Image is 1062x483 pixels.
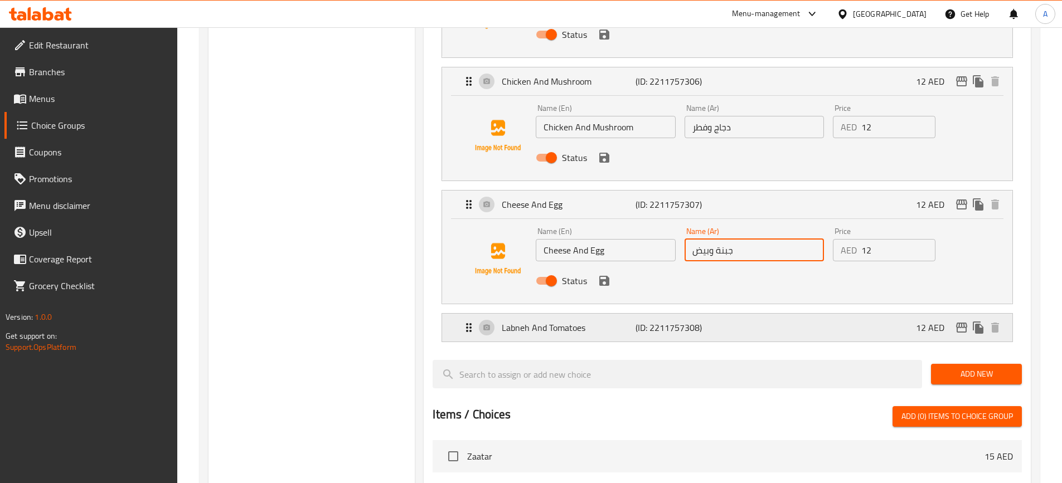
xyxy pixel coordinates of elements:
span: Branches [29,65,168,79]
span: Grocery Checklist [29,279,168,292]
span: Version: [6,310,33,324]
input: Enter name Ar [685,239,824,261]
button: save [596,26,613,43]
button: save [596,149,613,166]
button: duplicate [970,196,987,213]
input: Enter name Ar [685,116,824,138]
li: ExpandCheese And EggName (En)Name (Ar)PriceAEDStatussave [433,186,1022,309]
span: Menu disclaimer [29,199,168,212]
img: Cheese And Egg [462,223,534,295]
p: AED [841,120,857,134]
a: Grocery Checklist [4,272,177,299]
span: Edit Restaurant [29,38,168,52]
button: delete [987,319,1003,336]
a: Choice Groups [4,112,177,139]
div: Expand [442,314,1012,341]
p: Cheese And Egg [502,198,635,211]
input: search [433,360,922,388]
span: Zaatar [467,450,985,463]
button: edit [953,73,970,90]
button: duplicate [970,73,987,90]
input: Please enter price [861,239,935,261]
p: 12 AED [916,75,953,88]
span: 1.0.0 [35,310,52,324]
button: duplicate [970,319,987,336]
span: Choice Groups [31,119,168,132]
span: Coverage Report [29,252,168,266]
li: ExpandChicken And Mushroom Name (En)Name (Ar)PriceAEDStatussave [433,62,1022,186]
span: Add New [940,367,1013,381]
li: Expand [433,309,1022,347]
span: Coupons [29,145,168,159]
button: Add (0) items to choice group [893,406,1022,427]
button: Add New [931,364,1022,384]
a: Branches [4,58,177,85]
span: Promotions [29,172,168,186]
input: Please enter price [861,116,935,138]
h2: Items / Choices [433,406,511,423]
button: delete [987,196,1003,213]
div: Expand [442,67,1012,95]
div: [GEOGRAPHIC_DATA] [853,8,927,20]
p: (ID: 2211757307) [636,198,725,211]
span: Status [562,28,587,41]
div: Menu-management [732,7,801,21]
p: (ID: 2211757308) [636,321,725,334]
a: Coverage Report [4,246,177,272]
a: Support.OpsPlatform [6,340,76,354]
p: Chicken And Mushroom [502,75,635,88]
a: Edit Restaurant [4,32,177,58]
span: Select choice [442,445,465,468]
input: Enter name En [536,239,675,261]
p: 15 AED [985,450,1013,463]
a: Menus [4,85,177,112]
p: 12 AED [916,321,953,334]
span: Add (0) items to choice group [901,409,1013,423]
p: 12 AED [916,198,953,211]
span: Status [562,151,587,164]
button: delete [987,73,1003,90]
p: Labneh And Tomatoes [502,321,635,334]
button: edit [953,319,970,336]
span: Get support on: [6,329,57,343]
span: Menus [29,92,168,105]
button: save [596,272,613,289]
span: Status [562,274,587,287]
a: Menu disclaimer [4,192,177,219]
p: AED [841,243,857,257]
input: Enter name En [536,116,675,138]
div: Expand [442,191,1012,218]
span: Upsell [29,226,168,239]
img: Chicken And Mushroom [462,100,534,172]
button: edit [953,196,970,213]
a: Coupons [4,139,177,165]
p: (ID: 2211757306) [636,75,725,88]
span: A [1043,8,1048,20]
a: Upsell [4,219,177,246]
a: Promotions [4,165,177,192]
